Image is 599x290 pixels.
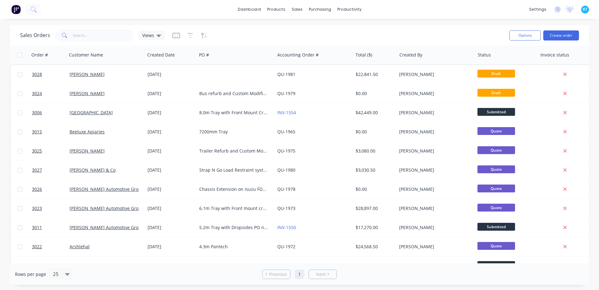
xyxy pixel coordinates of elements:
div: 5.2m Tray with Dropsides PO no 405V133735 VIN [VEHICLE_IDENTIFICATION_NUMBER] JC00575 Deal 13896 [199,224,269,231]
div: Order # [31,52,48,58]
div: $3,080.00 [356,148,392,154]
span: Quote [477,165,515,173]
div: $24,568.50 [356,244,392,250]
span: 3019 [32,263,42,269]
div: [DATE] [148,224,194,231]
div: Strap N Go Load Restraint system for 14plt Curtainsider [199,167,269,173]
div: sales [289,5,306,14]
span: 3025 [32,148,42,154]
a: Previous page [263,271,290,277]
div: [DATE] [148,263,194,269]
div: [PERSON_NAME] [399,71,469,78]
div: [PERSON_NAME] [399,90,469,97]
a: Next page [309,271,336,277]
div: $42,449.00 [356,110,392,116]
div: Strap N Go Load Restraint System for [STREET_ADDRESS] [199,263,269,269]
div: productivity [334,5,365,14]
span: 3015 [32,129,42,135]
span: Next [316,271,326,277]
div: [DATE] [148,244,194,250]
span: Quote [477,146,515,154]
div: purchasing [306,5,334,14]
a: QU-1980 [277,167,295,173]
div: Bus refurb and Custom Modification [199,90,269,97]
div: Invoice status [540,52,569,58]
div: [PERSON_NAME] [399,148,469,154]
span: 3006 [32,110,42,116]
a: [PERSON_NAME] Haulage PTY LTD [70,263,141,269]
div: products [264,5,289,14]
div: Status [478,52,491,58]
div: $2,310.00 [356,263,392,269]
span: Submitted [477,223,515,231]
span: Previous [269,271,287,277]
a: [PERSON_NAME] Automotive Group Pty Ltd [70,186,159,192]
div: [DATE] [148,90,194,97]
a: QU-1965 [277,129,295,135]
span: 3024 [32,90,42,97]
span: 3027 [32,167,42,173]
a: QU-1972 [277,244,295,250]
span: 3011 [32,224,42,231]
a: INV-1554 [277,110,296,115]
div: [PERSON_NAME] [399,110,469,116]
div: settings [526,5,550,14]
a: [PERSON_NAME] Automotive Group Pty Ltd [70,224,159,230]
span: 3026 [32,186,42,192]
div: 8.0m Tray with Front Mount Crane [199,110,269,116]
a: QU-1979 [277,90,295,96]
a: dashboard [235,5,264,14]
div: [DATE] [148,110,194,116]
a: 3022 [32,237,70,256]
span: Submitted [477,261,515,269]
div: [DATE] [148,186,194,192]
div: $0.00 [356,186,392,192]
span: Views [142,32,154,39]
div: 7200mm Tray [199,129,269,135]
div: $17,270.00 [356,224,392,231]
div: [PERSON_NAME] [399,186,469,192]
div: [PERSON_NAME] [399,244,469,250]
ul: Pagination [260,270,339,279]
div: $28,897.00 [356,205,392,212]
span: Quote [477,127,515,135]
div: [DATE] [148,71,194,78]
a: [PERSON_NAME] [70,148,105,154]
div: $0.00 [356,90,392,97]
div: [PERSON_NAME] [399,224,469,231]
div: [DATE] [148,148,194,154]
button: Options [509,30,541,40]
a: QU-1978 [277,186,295,192]
a: INV-1550 [277,224,296,230]
a: 3025 [32,142,70,160]
h1: Sales Orders [20,32,50,38]
a: [GEOGRAPHIC_DATA] [70,110,113,115]
div: [DATE] [148,129,194,135]
a: 3011 [32,218,70,237]
a: [PERSON_NAME] [70,90,105,96]
div: [PERSON_NAME] [399,129,469,135]
div: Customer Name [69,52,103,58]
a: 3024 [32,84,70,103]
div: Created By [399,52,422,58]
a: [PERSON_NAME] & Co [70,167,116,173]
div: Total ($) [356,52,372,58]
a: Arshlehal [70,244,90,250]
span: Submitted [477,108,515,116]
div: [DATE] [148,205,194,212]
a: Page 1 is your current page [295,270,304,279]
a: [PERSON_NAME] Automotive Group Pty Ltd [70,205,159,211]
a: [PERSON_NAME] [70,71,105,77]
a: 3015 [32,122,70,141]
div: Created Date [147,52,175,58]
a: 3019 [32,256,70,275]
div: [DATE] [148,167,194,173]
a: 3028 [32,65,70,84]
div: [PERSON_NAME] [399,167,469,173]
div: $22,841.50 [356,71,392,78]
span: 3022 [32,244,42,250]
span: Quote [477,185,515,192]
img: Factory [11,5,21,14]
a: 3023 [32,199,70,218]
div: 4.3m Pantech [199,244,269,250]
